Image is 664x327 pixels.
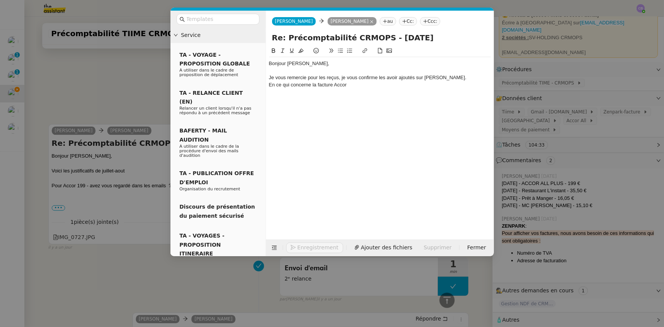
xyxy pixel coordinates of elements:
button: Enregistrement [286,242,343,253]
span: A utiliser dans le cadre de proposition de déplacement [180,68,238,77]
span: TA - VOYAGES - PROPOSITION ITINERAIRE [180,233,225,257]
span: [PERSON_NAME] [275,19,313,24]
button: Ajouter des fichiers [350,242,417,253]
nz-tag: Ccc: [420,17,441,26]
span: Discours de présentation du paiement sécurisé [180,204,255,219]
span: Organisation du recrutement [180,187,240,191]
div: Bonjour [PERSON_NAME], [269,60,491,67]
input: Templates [186,15,255,24]
button: Fermer [463,242,490,253]
span: Relancer un client lorsqu'il n'a pas répondu à un précédent message [180,106,252,115]
span: Fermer [467,243,486,252]
span: A utiliser dans le cadre de la procédure d'envoi des mails d'audition [180,144,239,158]
div: Je vous remercie pour les reçus, je vous confirme les avoir ajoutés sur [PERSON_NAME]. [269,74,491,81]
span: Ajouter des fichiers [361,243,412,252]
span: Service [181,31,263,40]
input: Subject [272,32,488,43]
button: Supprimer [419,242,456,253]
div: En ce qui concerne la facture Accor [269,81,491,88]
nz-tag: [PERSON_NAME] [328,17,377,26]
span: TA - PUBLICATION OFFRE D'EMPLOI [180,170,254,185]
span: TA - VOYAGE - PROPOSITION GLOBALE [180,52,250,67]
div: Service [170,28,266,43]
span: TA - RELANCE CLIENT (EN) [180,90,243,105]
nz-tag: Cc: [399,17,417,26]
span: BAFERTY - MAIL AUDITION [180,128,227,142]
nz-tag: au [380,17,396,26]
